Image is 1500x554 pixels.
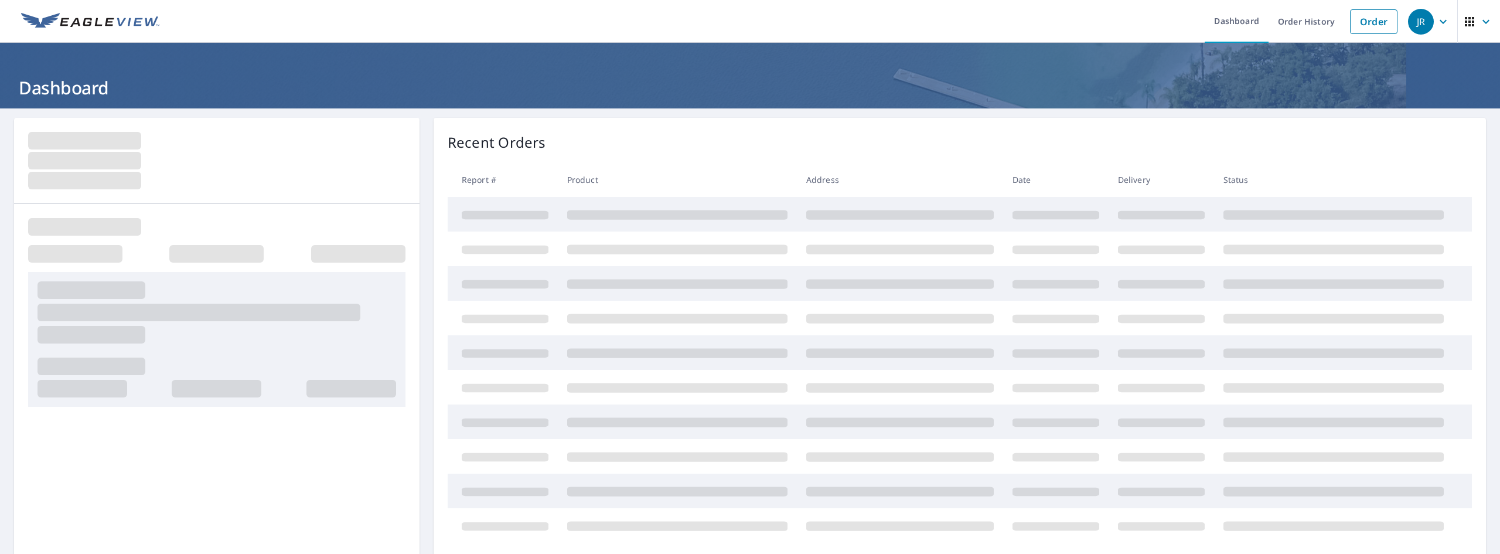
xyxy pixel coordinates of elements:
[558,162,797,197] th: Product
[448,162,558,197] th: Report #
[448,132,546,153] p: Recent Orders
[1214,162,1453,197] th: Status
[1350,9,1397,34] a: Order
[21,13,159,30] img: EV Logo
[1408,9,1434,35] div: JR
[1003,162,1109,197] th: Date
[797,162,1003,197] th: Address
[14,76,1486,100] h1: Dashboard
[1109,162,1214,197] th: Delivery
